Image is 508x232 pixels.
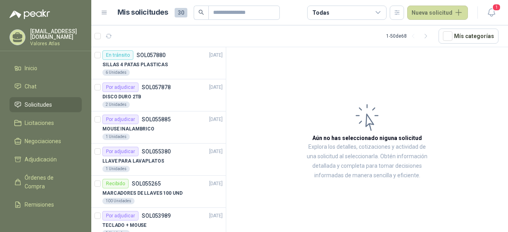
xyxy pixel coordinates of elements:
p: SILLAS 4 PATAS PLASTICAS [102,61,168,69]
p: SOL053989 [142,213,171,219]
span: Chat [25,82,37,91]
span: Adjudicación [25,155,57,164]
button: 1 [484,6,498,20]
span: search [198,10,204,15]
p: SOL057880 [137,52,165,58]
p: SOL055380 [142,149,171,154]
span: Negociaciones [25,137,61,146]
a: Negociaciones [10,134,82,149]
a: Por adjudicarSOL055380[DATE] LLAVE PARA LAVAPLATOS1 Unidades [91,144,226,176]
a: Inicio [10,61,82,76]
div: 100 Unidades [102,198,135,204]
img: Logo peakr [10,10,50,19]
h1: Mis solicitudes [117,7,168,18]
span: Remisiones [25,200,54,209]
div: Por adjudicar [102,211,139,220]
div: Por adjudicar [102,115,139,124]
span: Solicitudes [25,100,52,109]
div: Todas [312,8,329,17]
a: Por adjudicarSOL055885[DATE] MOUSE INALAMBRICO1 Unidades [91,111,226,144]
p: DISCO DURO 2TB [102,93,141,101]
p: SOL057878 [142,84,171,90]
p: LLAVE PARA LAVAPLATOS [102,157,164,165]
div: 1 Unidades [102,166,130,172]
a: RecibidoSOL055265[DATE] MARCADORES DE LLAVES 100 UND100 Unidades [91,176,226,208]
span: Licitaciones [25,119,54,127]
a: Licitaciones [10,115,82,130]
span: Órdenes de Compra [25,173,74,191]
div: 2 Unidades [102,102,130,108]
span: 30 [175,8,187,17]
p: [DATE] [209,84,223,91]
div: 1 Unidades [102,134,130,140]
p: [EMAIL_ADDRESS][DOMAIN_NAME] [30,29,82,40]
p: MOUSE INALAMBRICO [102,125,154,133]
div: Por adjudicar [102,147,139,156]
p: MARCADORES DE LLAVES 100 UND [102,190,183,197]
p: [DATE] [209,116,223,123]
div: En tránsito [102,50,133,60]
div: 1 - 50 de 68 [386,30,432,42]
p: [DATE] [209,52,223,59]
div: 6 Unidades [102,69,130,76]
h3: Aún no has seleccionado niguna solicitud [312,134,422,142]
button: Mís categorías [439,29,498,44]
a: Chat [10,79,82,94]
div: Por adjudicar [102,82,139,92]
span: Inicio [25,64,37,73]
p: SOL055885 [142,117,171,122]
p: SOL055265 [132,181,161,186]
p: TECLADO + MOUSE [102,222,146,229]
a: Solicitudes [10,97,82,112]
a: Adjudicación [10,152,82,167]
div: Recibido [102,179,129,188]
a: Remisiones [10,197,82,212]
a: Por adjudicarSOL057878[DATE] DISCO DURO 2TB2 Unidades [91,79,226,111]
p: [DATE] [209,180,223,188]
p: [DATE] [209,148,223,155]
p: Valores Atlas [30,41,82,46]
p: Explora los detalles, cotizaciones y actividad de una solicitud al seleccionarla. Obtén informaci... [306,142,429,180]
a: Órdenes de Compra [10,170,82,194]
span: 1 [492,4,501,11]
button: Nueva solicitud [407,6,468,20]
a: En tránsitoSOL057880[DATE] SILLAS 4 PATAS PLASTICAS6 Unidades [91,47,226,79]
p: [DATE] [209,212,223,220]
